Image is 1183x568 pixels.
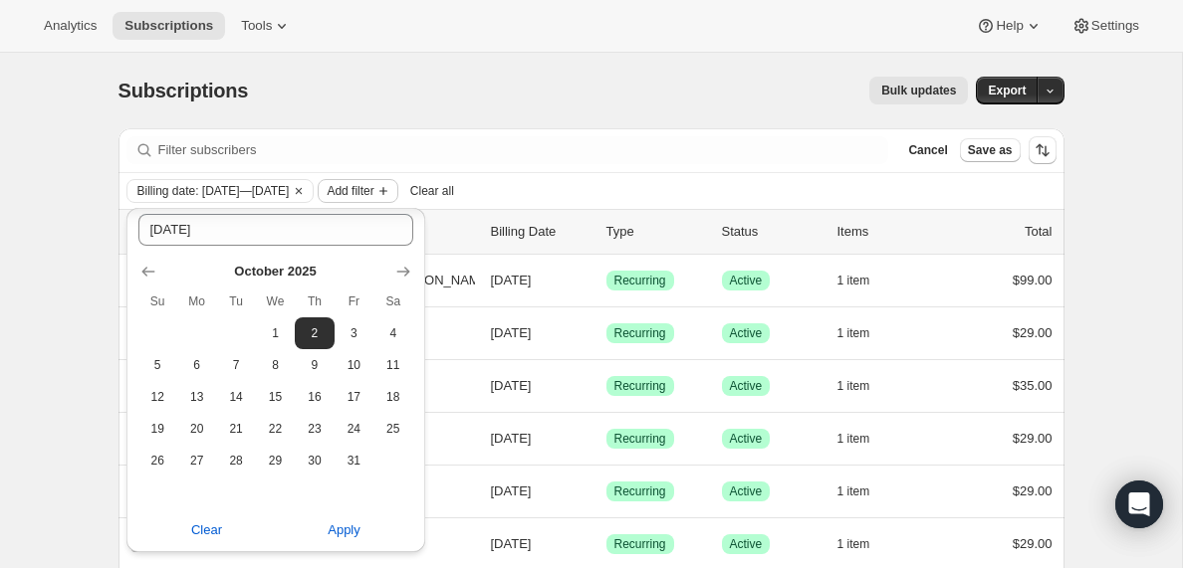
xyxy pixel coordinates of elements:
[722,222,822,242] p: Status
[177,445,216,476] button: Monday October 27 2025
[881,83,956,98] span: Bulk updates
[1013,325,1053,340] span: $29.00
[224,453,247,469] span: 28
[837,273,870,288] span: 1 item
[191,520,222,540] span: Clear
[124,18,213,34] span: Subscriptions
[373,413,412,445] button: Saturday October 25 2025
[837,319,892,347] button: 1 item
[138,285,177,317] th: Sunday
[138,413,177,445] button: Sunday October 19 2025
[837,378,870,394] span: 1 item
[1013,483,1053,498] span: $29.00
[264,293,287,309] span: We
[295,413,334,445] button: Thursday October 23 2025
[295,317,334,349] button: Thursday October 2 2025
[964,12,1055,40] button: Help
[335,285,373,317] th: Friday
[730,431,763,447] span: Active
[146,453,169,469] span: 26
[146,357,169,373] span: 5
[491,273,532,287] span: [DATE]
[373,381,412,413] button: Saturday October 18 2025
[1029,136,1057,164] button: Sort the results
[968,142,1013,158] span: Save as
[295,381,334,413] button: Thursday October 16 2025
[614,273,666,288] span: Recurring
[177,413,216,445] button: Monday October 20 2025
[900,138,955,162] button: Cancel
[837,325,870,341] span: 1 item
[113,12,225,40] button: Subscriptions
[44,18,97,34] span: Analytics
[264,453,287,469] span: 29
[614,378,666,394] span: Recurring
[185,389,208,405] span: 13
[264,325,287,341] span: 1
[373,285,412,317] th: Saturday
[335,413,373,445] button: Friday October 24 2025
[160,425,1053,453] div: 23160160572[PERSON_NAME][DATE]SuccessRecurringSuccessActive1 item$29.00
[491,431,532,446] span: [DATE]
[289,180,309,202] button: Clear
[343,325,365,341] span: 3
[185,421,208,437] span: 20
[960,138,1021,162] button: Save as
[730,483,763,499] span: Active
[160,267,1053,294] div: 24411537724[PERSON_NAME] [PERSON_NAME][DATE]SuccessRecurringSuccessActive1 item$99.00
[837,267,892,294] button: 1 item
[606,222,706,242] div: Type
[491,222,591,242] p: Billing Date
[241,18,272,34] span: Tools
[327,183,373,199] span: Add filter
[491,536,532,551] span: [DATE]
[185,293,208,309] span: Mo
[730,325,763,341] span: Active
[318,179,397,203] button: Add filter
[730,378,763,394] span: Active
[381,357,404,373] span: 11
[335,349,373,381] button: Friday October 10 2025
[1013,431,1053,446] span: $29.00
[295,285,334,317] th: Thursday
[158,136,889,164] input: Filter subscribers
[837,483,870,499] span: 1 item
[381,389,404,405] span: 18
[137,183,290,199] span: Billing date: [DATE]—[DATE]
[730,536,763,552] span: Active
[730,273,763,288] span: Active
[410,183,454,199] span: Clear all
[177,349,216,381] button: Monday October 6 2025
[837,477,892,505] button: 1 item
[264,357,287,373] span: 8
[256,317,295,349] button: Wednesday October 1 2025
[224,389,247,405] span: 14
[837,536,870,552] span: 1 item
[303,453,326,469] span: 30
[335,317,373,349] button: Friday October 3 2025
[256,381,295,413] button: Wednesday October 15 2025
[343,453,365,469] span: 31
[837,425,892,453] button: 1 item
[491,325,532,340] span: [DATE]
[256,349,295,381] button: Wednesday October 8 2025
[343,389,365,405] span: 17
[134,258,162,285] button: Show previous month, September 2025
[837,222,937,242] div: Items
[335,445,373,476] button: Friday October 31 2025
[373,317,412,349] button: Saturday October 4 2025
[869,77,968,104] button: Bulk updates
[146,293,169,309] span: Su
[295,445,334,476] button: Thursday October 30 2025
[138,349,177,381] button: Sunday October 5 2025
[1025,222,1052,242] p: Total
[264,421,287,437] span: 22
[216,349,255,381] button: Tuesday October 7 2025
[160,372,1053,400] div: 25072730428[PERSON_NAME][DATE]SuccessRecurringSuccessActive1 item$35.00
[491,483,532,498] span: [DATE]
[908,142,947,158] span: Cancel
[127,180,290,202] button: Billing date: Sep 29, 2025—Oct 2, 2025
[177,285,216,317] th: Monday
[216,445,255,476] button: Tuesday October 28 2025
[1013,536,1053,551] span: $29.00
